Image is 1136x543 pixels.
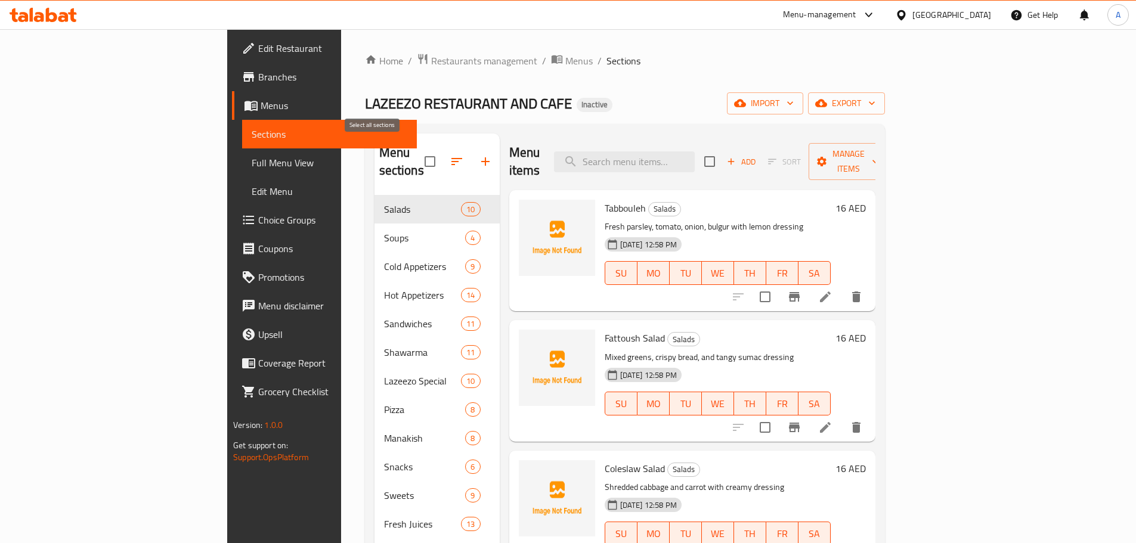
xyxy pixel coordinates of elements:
button: import [727,92,803,114]
button: TH [734,392,766,415]
span: Salads [668,463,699,476]
span: TH [739,395,762,412]
a: Promotions [232,263,417,291]
span: Fattoush Salad [605,329,665,347]
span: Coleslaw Salad [605,460,665,477]
input: search [554,151,695,172]
span: A [1116,8,1120,21]
span: Add item [722,153,760,171]
span: TH [739,265,762,282]
button: SU [605,392,637,415]
button: Branch-specific-item [780,413,809,442]
div: Sweets9 [374,481,500,510]
div: Sandwiches [384,317,462,331]
span: export [818,96,875,111]
span: Get support on: [233,437,288,453]
span: Coverage Report [258,356,407,370]
li: / [598,54,602,68]
div: items [461,288,480,302]
span: import [736,96,794,111]
span: Menus [261,98,407,113]
span: 1.0.0 [264,417,283,433]
span: Edit Menu [252,184,407,198]
a: Full Menu View [242,148,417,177]
span: Menu disclaimer [258,299,407,313]
div: Snacks [384,460,466,474]
div: Lazeezo Special [384,374,462,388]
span: Salads [649,202,680,216]
span: TH [739,525,762,542]
span: FR [771,395,794,412]
span: 10 [462,376,479,387]
div: [GEOGRAPHIC_DATA] [912,8,991,21]
span: Inactive [577,100,612,110]
div: items [465,431,480,445]
button: export [808,92,885,114]
span: Select section first [760,153,809,171]
span: SU [610,395,633,412]
span: Fresh Juices [384,517,462,531]
button: WE [702,261,734,285]
h6: 16 AED [835,330,866,346]
span: [DATE] 12:58 PM [615,499,682,511]
div: Salads [648,202,681,216]
a: Sections [242,120,417,148]
span: MO [642,395,665,412]
a: Menus [232,91,417,120]
span: Cold Appetizers [384,259,466,274]
span: Select to update [753,415,778,440]
span: Sort sections [442,147,471,176]
button: Branch-specific-item [780,283,809,311]
span: LAZEEZO RESTAURANT AND CAFE [365,90,572,117]
span: 11 [462,347,479,358]
button: WE [702,392,734,415]
button: Manage items [809,143,889,180]
span: Manage items [818,147,879,176]
div: Menu-management [783,8,856,22]
span: 9 [466,490,479,501]
a: Edit menu item [818,290,832,304]
a: Upsell [232,320,417,349]
div: items [461,517,480,531]
span: Sections [606,54,640,68]
span: MO [642,265,665,282]
button: MO [637,392,670,415]
div: Inactive [577,98,612,112]
span: Select section [697,149,722,174]
span: 14 [462,290,479,301]
div: items [465,402,480,417]
div: items [465,460,480,474]
span: Version: [233,417,262,433]
span: 9 [466,261,479,272]
button: TU [670,392,702,415]
span: [DATE] 12:58 PM [615,239,682,250]
button: Add section [471,147,500,176]
span: Branches [258,70,407,84]
span: Sections [252,127,407,141]
span: Add [725,155,757,169]
span: Grocery Checklist [258,384,407,399]
div: Sandwiches11 [374,309,500,338]
div: Sweets [384,488,466,502]
span: Menus [565,54,593,68]
span: Full Menu View [252,156,407,170]
span: Shawarma [384,345,462,359]
span: 10 [462,204,479,215]
div: items [461,202,480,216]
a: Grocery Checklist [232,377,417,406]
div: items [461,374,480,388]
div: Snacks6 [374,452,500,481]
span: 13 [462,519,479,530]
button: Add [722,153,760,171]
div: items [465,488,480,502]
span: Salads [668,333,699,346]
button: SA [798,392,831,415]
div: Hot Appetizers [384,288,462,302]
span: TU [674,395,697,412]
a: Edit Menu [242,177,417,206]
img: Tabbouleh [519,200,595,276]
